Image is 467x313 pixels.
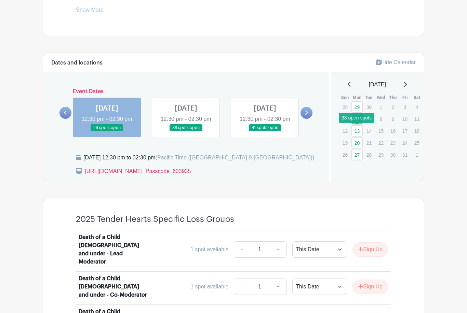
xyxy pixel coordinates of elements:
[399,126,411,136] p: 17
[234,279,250,295] a: -
[76,214,234,224] h4: 2025 Tender Hearts Specific Loss Groups
[79,274,148,299] div: Death of a Child [DEMOGRAPHIC_DATA] and under - Co-Moderator
[375,114,387,124] p: 8
[375,102,387,112] p: 1
[376,59,416,65] a: Hide Calendar
[363,94,375,101] th: Tue
[339,126,351,136] p: 12
[79,233,148,266] div: Death of a Child [DEMOGRAPHIC_DATA] and under - Lead Moderator
[76,7,104,15] a: Show More
[387,150,399,160] p: 30
[351,149,363,160] a: 27
[399,150,411,160] p: 31
[399,102,411,112] p: 3
[375,126,387,136] p: 15
[351,94,363,101] th: Mon
[270,241,287,258] a: +
[270,279,287,295] a: +
[387,102,399,112] p: 2
[363,126,375,136] p: 14
[339,138,351,148] p: 19
[411,138,423,148] p: 25
[339,94,351,101] th: Sun
[190,283,228,291] div: 1 spot available
[411,150,423,160] p: 1
[387,138,399,148] p: 23
[351,137,363,148] a: 20
[399,114,411,124] p: 10
[352,280,388,294] button: Sign Up
[363,138,375,148] p: 21
[234,241,250,258] a: -
[411,102,423,112] p: 4
[71,88,301,95] h6: Event Dates
[375,150,387,160] p: 29
[375,94,387,101] th: Wed
[155,155,314,160] span: (Pacific Time ([GEOGRAPHIC_DATA] & [GEOGRAPHIC_DATA]))
[411,114,423,124] p: 11
[351,125,363,137] a: 13
[399,138,411,148] p: 24
[363,102,375,112] p: 30
[339,113,374,123] div: 38 open spots
[190,245,228,254] div: 1 spot available
[351,101,363,113] a: 29
[339,102,351,112] p: 28
[399,94,411,101] th: Fri
[339,150,351,160] p: 26
[387,94,399,101] th: Thu
[375,138,387,148] p: 22
[387,114,399,124] p: 9
[85,168,191,174] a: [URL][DOMAIN_NAME] Passcode 603935
[51,60,103,66] h6: Dates and locations
[411,94,423,101] th: Sat
[411,126,423,136] p: 18
[352,242,388,257] button: Sign Up
[387,126,399,136] p: 16
[369,81,386,89] span: [DATE]
[83,154,314,162] div: [DATE] 12:30 pm to 02:30 pm
[363,150,375,160] p: 28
